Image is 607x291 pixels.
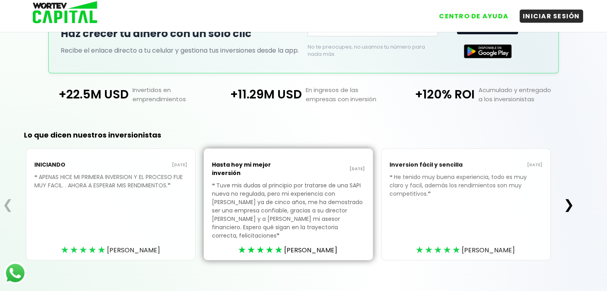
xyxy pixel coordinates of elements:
[212,181,365,252] p: Tuve mis dudas al principio por tratarse de una SAPI nueva no regulada, pero mi experiencia con [...
[4,262,26,284] img: logos_whatsapp-icon.242b2217.svg
[44,85,129,104] p: +22.5M USD
[512,4,583,23] a: INICIAR SESIÓN
[284,245,337,255] span: [PERSON_NAME]
[302,85,390,104] p: En ingresos de las empresas con inversión
[212,181,216,189] span: ❝
[390,85,475,104] p: +120% ROI
[466,162,542,168] p: [DATE]
[464,44,512,58] img: Google Play
[277,232,281,240] span: ❞
[34,173,39,181] span: ❝
[428,190,432,198] span: ❞
[428,4,512,23] a: CENTRO DE AYUDA
[61,26,299,41] h2: Haz crecer tu dinero con un solo clic
[561,197,577,212] button: ❯
[416,244,462,256] div: ★★★★★
[390,173,542,210] p: He tenido muy buena experiencia, todo es muy claro y facil, además los rendimientos son muy compe...
[61,244,107,256] div: ★★★★★
[34,157,111,173] p: INICIANDO
[129,85,217,104] p: Invertidos en emprendimientos
[307,43,425,58] p: No te preocupes, no usamos tu número para nada más.
[111,162,187,168] p: [DATE]
[238,244,284,256] div: ★★★★★
[212,157,288,181] p: Hasta hoy mi mejor inversión
[61,45,299,55] p: Recibe el enlace directo a tu celular y gestiona tus inversiones desde la app.
[288,166,364,172] p: [DATE]
[475,85,563,104] p: Acumulado y entregado a los inversionistas
[168,181,172,189] span: ❞
[520,10,583,23] button: INICIAR SESIÓN
[436,10,512,23] button: CENTRO DE AYUDA
[217,85,302,104] p: +11.29M USD
[34,173,187,202] p: APENAS HICE MI PRIMERA INVERSION Y EL PROCESO FUE MUY FACIL. . AHORA A ESPERAR MIS RENDIMIENTOS.
[462,245,515,255] span: [PERSON_NAME]
[107,245,160,255] span: [PERSON_NAME]
[390,157,466,173] p: Inversion fácil y sencilla
[390,173,394,181] span: ❝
